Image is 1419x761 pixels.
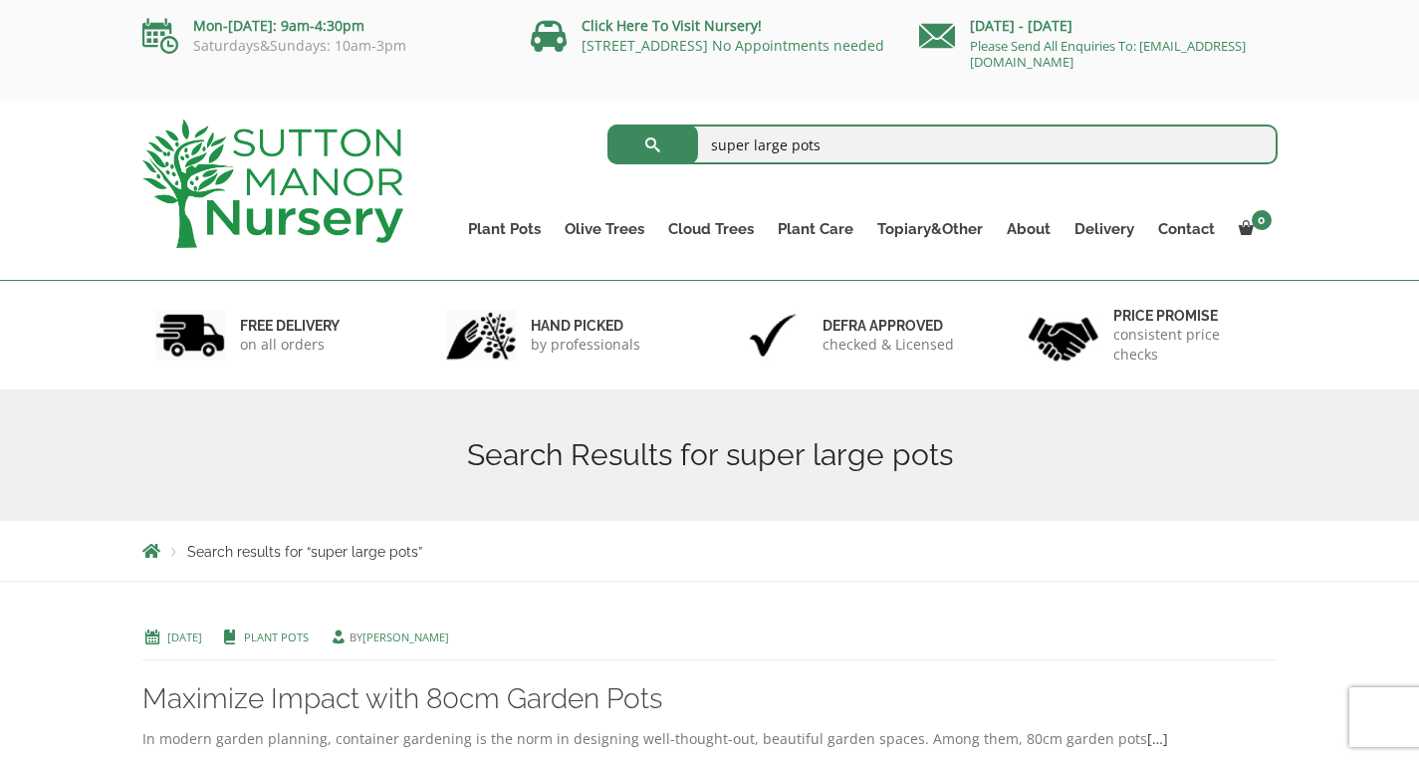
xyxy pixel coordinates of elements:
p: consistent price checks [1113,325,1265,365]
img: 4.jpg [1029,305,1098,366]
span: by [329,630,449,644]
p: by professionals [531,335,640,355]
h6: FREE DELIVERY [240,317,340,335]
a: Cloud Trees [656,215,766,243]
h6: Defra approved [823,317,954,335]
div: In modern garden planning, container gardening is the norm in designing well-thought-out, beautif... [142,727,1278,751]
img: logo [142,120,403,248]
a: 0 [1227,215,1278,243]
p: checked & Licensed [823,335,954,355]
p: Mon-[DATE]: 9am-4:30pm [142,14,501,38]
a: Olive Trees [553,215,656,243]
a: Maximize Impact with 80cm Garden Pots [142,682,662,715]
p: [DATE] - [DATE] [919,14,1278,38]
a: Contact [1146,215,1227,243]
a: Plant Care [766,215,865,243]
a: [STREET_ADDRESS] No Appointments needed [582,36,884,55]
a: [PERSON_NAME] [362,630,449,644]
a: Plant Pots [456,215,553,243]
a: Plant Pots [244,630,309,644]
h1: Search Results for super large pots [142,437,1278,473]
input: Search... [607,125,1278,164]
h6: hand picked [531,317,640,335]
p: on all orders [240,335,340,355]
h6: Price promise [1113,307,1265,325]
a: About [995,215,1063,243]
p: Saturdays&Sundays: 10am-3pm [142,38,501,54]
a: Topiary&Other [865,215,995,243]
img: 3.jpg [738,310,808,361]
nav: Breadcrumbs [142,543,1278,559]
a: […] [1147,729,1168,748]
span: Search results for “super large pots” [187,544,422,560]
a: Please Send All Enquiries To: [EMAIL_ADDRESS][DOMAIN_NAME] [970,37,1246,71]
img: 2.jpg [446,310,516,361]
a: [DATE] [167,630,202,644]
span: 0 [1252,210,1272,230]
a: Click Here To Visit Nursery! [582,16,762,35]
img: 1.jpg [155,310,225,361]
a: Delivery [1063,215,1146,243]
